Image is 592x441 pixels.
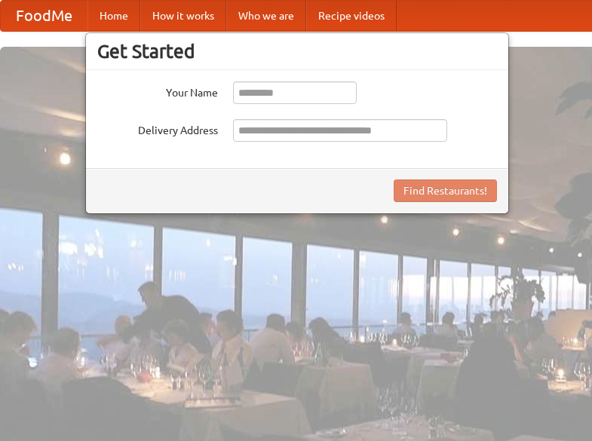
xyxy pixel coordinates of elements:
[394,179,497,202] button: Find Restaurants!
[97,81,218,100] label: Your Name
[1,1,87,31] a: FoodMe
[97,119,218,138] label: Delivery Address
[140,1,226,31] a: How it works
[226,1,306,31] a: Who we are
[306,1,397,31] a: Recipe videos
[97,40,497,63] h3: Get Started
[87,1,140,31] a: Home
